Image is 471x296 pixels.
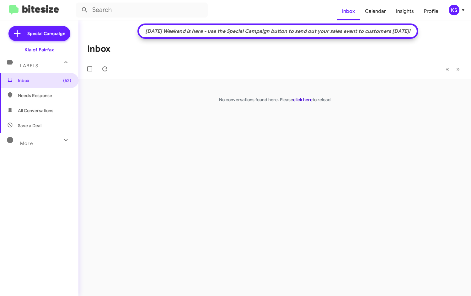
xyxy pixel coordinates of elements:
h1: Inbox [87,44,110,54]
button: Next [452,63,463,75]
span: Inbox [18,77,71,84]
span: » [456,65,460,73]
div: Kia of Fairfax [24,47,54,53]
input: Search [76,3,208,18]
span: More [20,141,33,146]
span: Labels [20,63,38,69]
span: Special Campaign [27,30,65,37]
button: Previous [442,63,453,75]
span: Save a Deal [18,122,41,129]
span: « [446,65,449,73]
a: Calendar [360,2,391,20]
p: No conversations found here. Please to reload [78,96,471,103]
a: Inbox [337,2,360,20]
a: Special Campaign [8,26,70,41]
span: Needs Response [18,92,71,99]
button: KS [443,5,464,15]
a: Insights [391,2,419,20]
span: (52) [63,77,71,84]
span: All Conversations [18,107,53,114]
a: Profile [419,2,443,20]
a: click here [293,97,313,102]
div: [DATE] Weekend is here - use the Special Campaign button to send out your sales event to customer... [142,28,414,34]
div: KS [449,5,459,15]
nav: Page navigation example [442,63,463,75]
